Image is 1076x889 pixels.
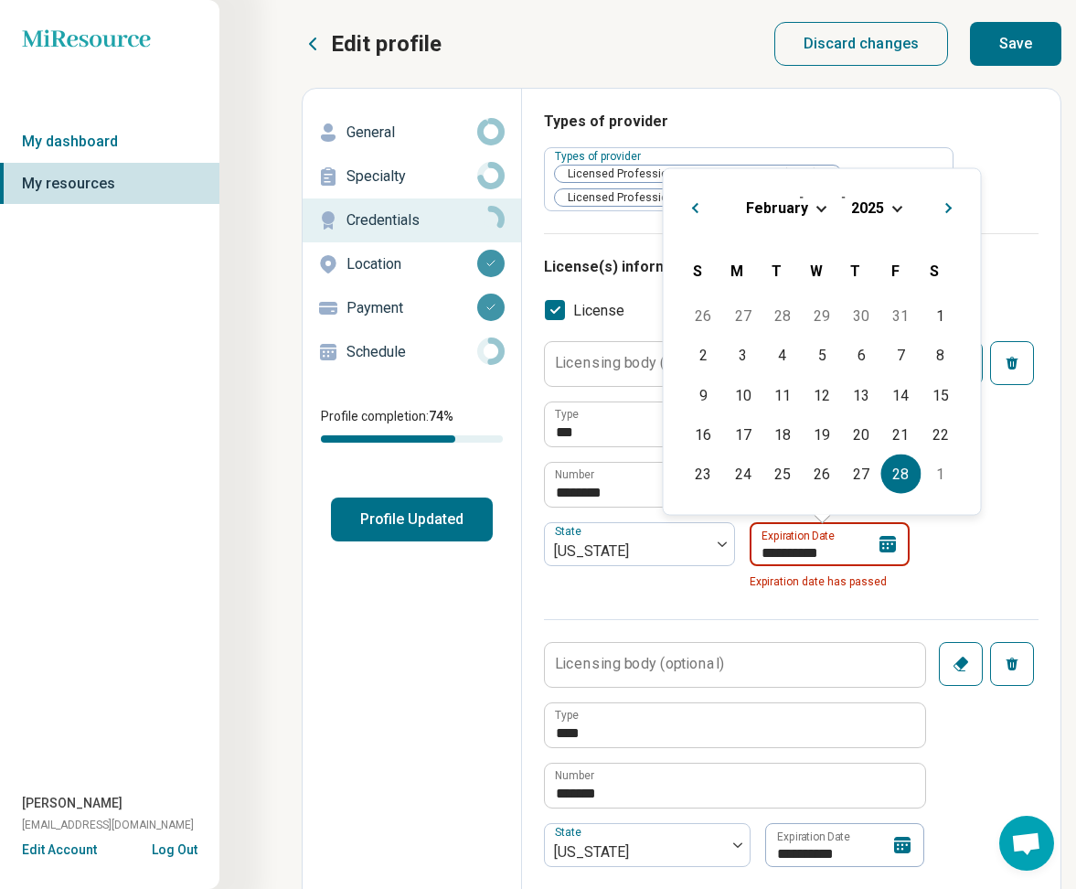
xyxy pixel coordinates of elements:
[810,262,823,279] span: W
[921,375,960,414] div: Choose Saturday, February 15th, 2025
[921,336,960,375] div: Choose Saturday, February 8th, 2025
[850,198,885,217] button: 2025
[303,111,521,155] a: General
[842,414,881,454] div: Choose Thursday, February 20th, 2025
[851,198,884,216] span: 2025
[303,198,521,242] a: Credentials
[684,336,723,375] div: Choose Sunday, February 2nd, 2025
[723,296,762,336] div: Choose Monday, January 27th, 2025
[723,414,762,454] div: Choose Monday, February 17th, 2025
[346,166,477,187] p: Specialty
[555,356,724,370] label: Licensing body (optional)
[555,770,594,781] label: Number
[544,111,1039,133] h3: Types of provider
[842,296,881,336] div: Choose Thursday, January 30th, 2025
[762,375,802,414] div: Choose Tuesday, February 11th, 2025
[303,242,521,286] a: Location
[321,435,503,443] div: Profile completion
[663,168,982,516] div: Choose Date
[573,300,624,322] span: License
[555,710,579,721] label: Type
[850,262,860,279] span: T
[802,336,841,375] div: Choose Wednesday, February 5th, 2025
[545,703,925,747] input: credential.licenses.1.name
[555,526,585,539] label: State
[331,498,493,541] button: Profile Updated
[930,262,939,279] span: S
[762,414,802,454] div: Choose Tuesday, February 18th, 2025
[772,262,782,279] span: T
[723,336,762,375] div: Choose Monday, February 3rd, 2025
[802,375,841,414] div: Choose Wednesday, February 12th, 2025
[545,402,925,446] input: credential.licenses.0.name
[723,455,762,494] div: Choose Monday, February 24th, 2025
[762,296,802,336] div: Choose Tuesday, January 28th, 2025
[346,253,477,275] p: Location
[303,330,521,374] a: Schedule
[346,297,477,319] p: Payment
[346,122,477,144] p: General
[302,29,442,59] button: Edit profile
[544,256,1039,278] h3: License(s) information
[762,455,802,494] div: Choose Tuesday, February 25th, 2025
[730,262,743,279] span: M
[22,841,97,860] button: Edit Account
[22,817,194,833] span: [EMAIL_ADDRESS][DOMAIN_NAME]
[429,409,453,423] span: 74 %
[303,286,521,330] a: Payment
[678,191,966,218] h2: [DATE]
[555,150,645,163] label: Types of provider
[678,191,708,220] button: Previous Month
[555,166,823,183] span: Licensed Professional Clinical Counselor (LPCC)
[881,296,921,336] div: Choose Friday, January 31st, 2025
[774,22,949,66] button: Discard changes
[22,794,123,813] span: [PERSON_NAME]
[842,375,881,414] div: Choose Thursday, February 13th, 2025
[802,414,841,454] div: Choose Wednesday, February 19th, 2025
[842,336,881,375] div: Choose Thursday, February 6th, 2025
[921,455,960,494] div: Choose Saturday, March 1st, 2025
[555,827,585,840] label: State
[745,198,809,217] button: February
[891,262,900,279] span: F
[303,396,521,454] div: Profile completion:
[693,262,702,279] span: S
[746,198,808,216] span: February
[999,816,1054,871] div: Open chat
[881,336,921,375] div: Choose Friday, February 7th, 2025
[684,455,723,494] div: Choose Sunday, February 23rd, 2025
[684,375,723,414] div: Choose Sunday, February 9th, 2025
[331,29,442,59] p: Edit profile
[937,191,966,220] button: Next Month
[723,375,762,414] div: Choose Monday, February 10th, 2025
[881,375,921,414] div: Choose Friday, February 14th, 2025
[555,409,579,420] label: Type
[555,657,724,671] label: Licensing body (optional)
[750,573,910,590] span: Expiration date has passed
[970,22,1061,66] button: Save
[555,469,594,480] label: Number
[921,414,960,454] div: Choose Saturday, February 22nd, 2025
[762,336,802,375] div: Choose Tuesday, February 4th, 2025
[684,296,723,336] div: Choose Sunday, January 26th, 2025
[684,414,723,454] div: Choose Sunday, February 16th, 2025
[684,296,960,494] div: Month February, 2025
[802,296,841,336] div: Choose Wednesday, January 29th, 2025
[303,155,521,198] a: Specialty
[346,209,477,231] p: Credentials
[881,455,921,494] div: Choose Friday, February 28th, 2025
[921,296,960,336] div: Choose Saturday, February 1st, 2025
[881,414,921,454] div: Choose Friday, February 21st, 2025
[346,341,477,363] p: Schedule
[842,455,881,494] div: Choose Thursday, February 27th, 2025
[802,455,841,494] div: Choose Wednesday, February 26th, 2025
[152,841,197,855] button: Log Out
[555,189,775,207] span: Licensed Professional Counselor (LPC)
